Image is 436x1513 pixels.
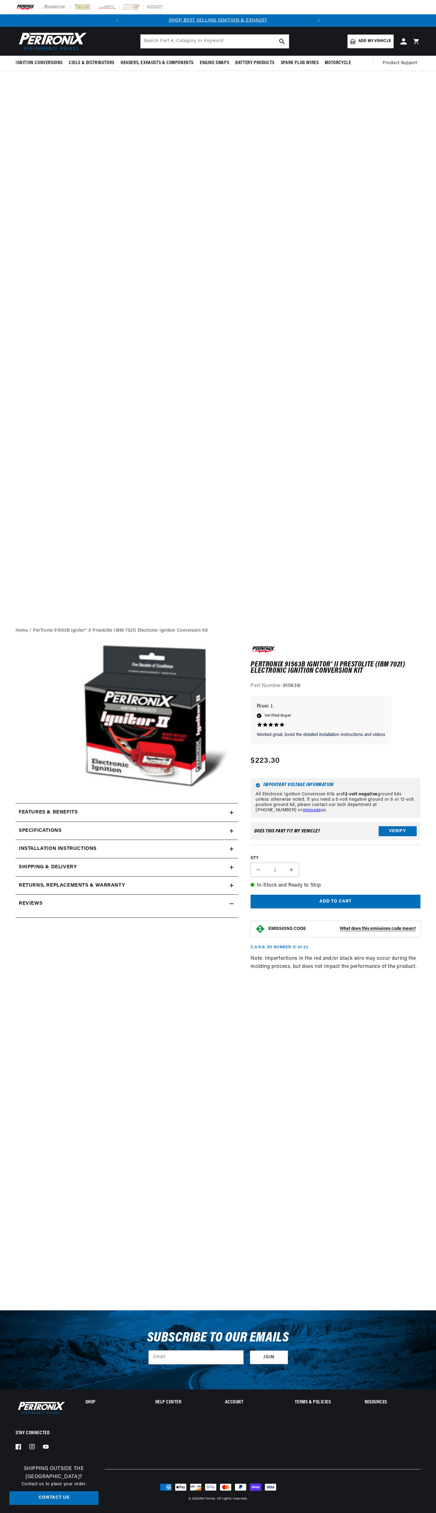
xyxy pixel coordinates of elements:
[123,17,313,24] div: 1 of 2
[232,56,278,70] summary: Battery Products
[16,627,420,634] nav: breadcrumbs
[16,60,63,66] span: Ignition Conversions
[251,895,420,909] button: Add to cart
[33,627,208,634] a: PerTronix 91563B Ignitor® II Prestolite (IBM 7021) Electronic Ignition Conversion Kit
[155,1400,211,1405] summary: Help Center
[117,56,197,70] summary: Headers, Exhausts & Components
[251,662,420,674] h1: PerTronix 91563B Ignitor® II Prestolite (IBM 7021) Electronic Ignition Conversion Kit
[197,56,232,70] summary: Engine Swaps
[9,1465,98,1481] h3: Shipping Outside the [GEOGRAPHIC_DATA]?
[16,822,238,840] summary: Specifications
[347,35,394,48] a: Add my vehicle
[250,1350,288,1365] button: Subscribe
[141,35,289,48] input: Search Part #, Category or Keyword
[251,882,420,890] p: In-Stock and Ready to Ship
[256,792,415,813] p: All Electronic Ignition Conversion Kits are ground kits unless otherwise noted. If you need a 6-v...
[9,1481,98,1488] p: Contact us to place your order.
[340,926,416,931] strong: What does this emissions code mean?
[383,60,417,67] span: Product Support
[365,1400,420,1405] summary: Resources
[16,895,238,913] summary: Reviews
[358,38,391,44] span: Add my vehicle
[19,863,77,871] h2: Shipping & Delivery
[278,56,322,70] summary: Spark Plug Wires
[16,56,66,70] summary: Ignition Conversions
[16,645,238,791] media-gallery: Gallery Viewer
[19,845,97,853] h2: Installation instructions
[235,60,275,66] span: Battery Products
[66,56,117,70] summary: Coils & Distributors
[254,829,320,834] div: Does This part fit My vehicle?
[251,945,308,950] p: C.A.R.B. EO Number: D-57-22
[16,804,238,822] summary: Features & Benefits
[313,14,325,27] button: Translation missing: en.sections.announcements.next_announcement
[19,827,61,835] h2: Specifications
[225,1400,281,1405] summary: Account
[69,60,114,66] span: Coils & Distributors
[149,1350,243,1364] input: Email
[268,926,306,931] strong: EMISSIONS CODE
[200,60,229,66] span: Engine Swaps
[281,60,319,66] span: Spark Plug Wires
[303,808,321,813] a: message
[325,60,351,66] span: Motorcycle
[123,17,313,24] div: Announcement
[16,877,238,895] summary: Returns, Replacements & Warranty
[189,1497,216,1501] small: © 2025 .
[275,35,289,48] button: search button
[251,855,420,861] label: QTY
[268,926,416,932] button: EMISSIONS CODEWhat does this emissions code mean?
[256,783,415,788] h6: Important Voltage Information
[343,792,378,797] strong: 12-volt negative
[16,840,238,858] summary: Installation instructions
[295,1400,351,1405] summary: Terms & policies
[16,31,87,52] img: Pertronix
[169,18,267,23] a: SHOP BEST SELLING IGNITION & EXHAUST
[265,712,291,719] span: Verified Buyer
[16,1400,65,1415] img: Pertronix
[257,732,385,738] p: Worked great, loved the detailed installation instructions and videos
[383,56,420,71] summary: Product Support
[257,702,385,711] p: River J.
[251,682,420,690] div: Part Number:
[85,1400,141,1405] summary: Shop
[217,1497,247,1501] small: All rights reserved.
[147,1332,289,1344] h3: Subscribe to our emails
[16,627,28,634] a: Home
[200,1497,215,1501] a: PerTronix
[379,826,417,836] button: Verify
[251,755,280,766] span: $223.30
[19,900,42,908] h2: Reviews
[19,808,78,817] h2: Features & Benefits
[121,60,194,66] span: Headers, Exhausts & Components
[322,56,354,70] summary: Motorcycle
[283,683,301,688] strong: 91563B
[9,1491,98,1505] a: Contact Us
[19,882,125,890] h2: Returns, Replacements & Warranty
[111,14,123,27] button: Translation missing: en.sections.announcements.previous_announcement
[16,1430,65,1436] p: Stay Connected
[16,858,238,876] summary: Shipping & Delivery
[251,645,420,1057] div: Note: Imperfections in the red and/or black wire may occur during the molding process, but does n...
[255,924,265,934] img: Emissions code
